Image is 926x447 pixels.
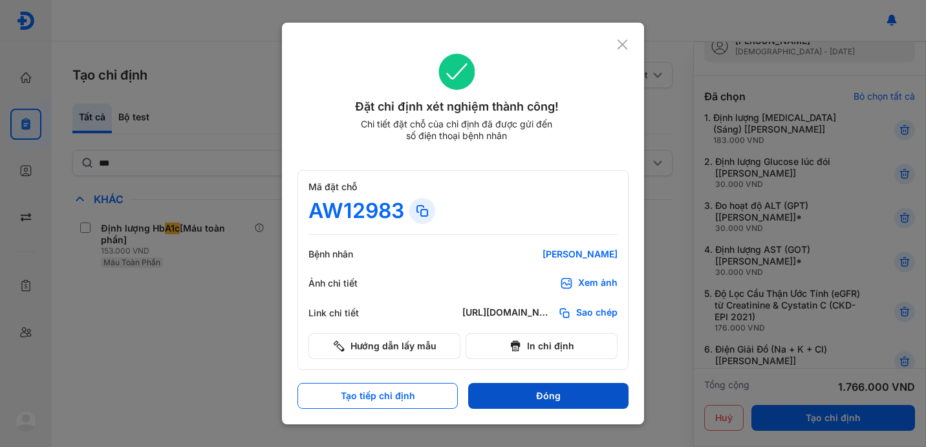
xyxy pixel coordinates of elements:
div: Chi tiết đặt chỗ của chỉ định đã được gửi đến số điện thoại bệnh nhân [355,118,558,142]
div: Đặt chỉ định xét nghiệm thành công! [297,98,616,116]
div: Mã đặt chỗ [308,181,618,193]
button: In chỉ định [466,333,618,359]
div: [PERSON_NAME] [462,248,618,260]
button: Đóng [468,383,629,409]
div: Xem ảnh [578,277,618,290]
span: Sao chép [576,307,618,320]
button: Hướng dẫn lấy mẫu [308,333,460,359]
div: Bệnh nhân [308,248,386,260]
div: Ảnh chi tiết [308,278,386,289]
div: [URL][DOMAIN_NAME] [462,307,553,320]
div: Link chi tiết [308,307,386,319]
div: AW12983 [308,198,404,224]
button: Tạo tiếp chỉ định [297,383,458,409]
